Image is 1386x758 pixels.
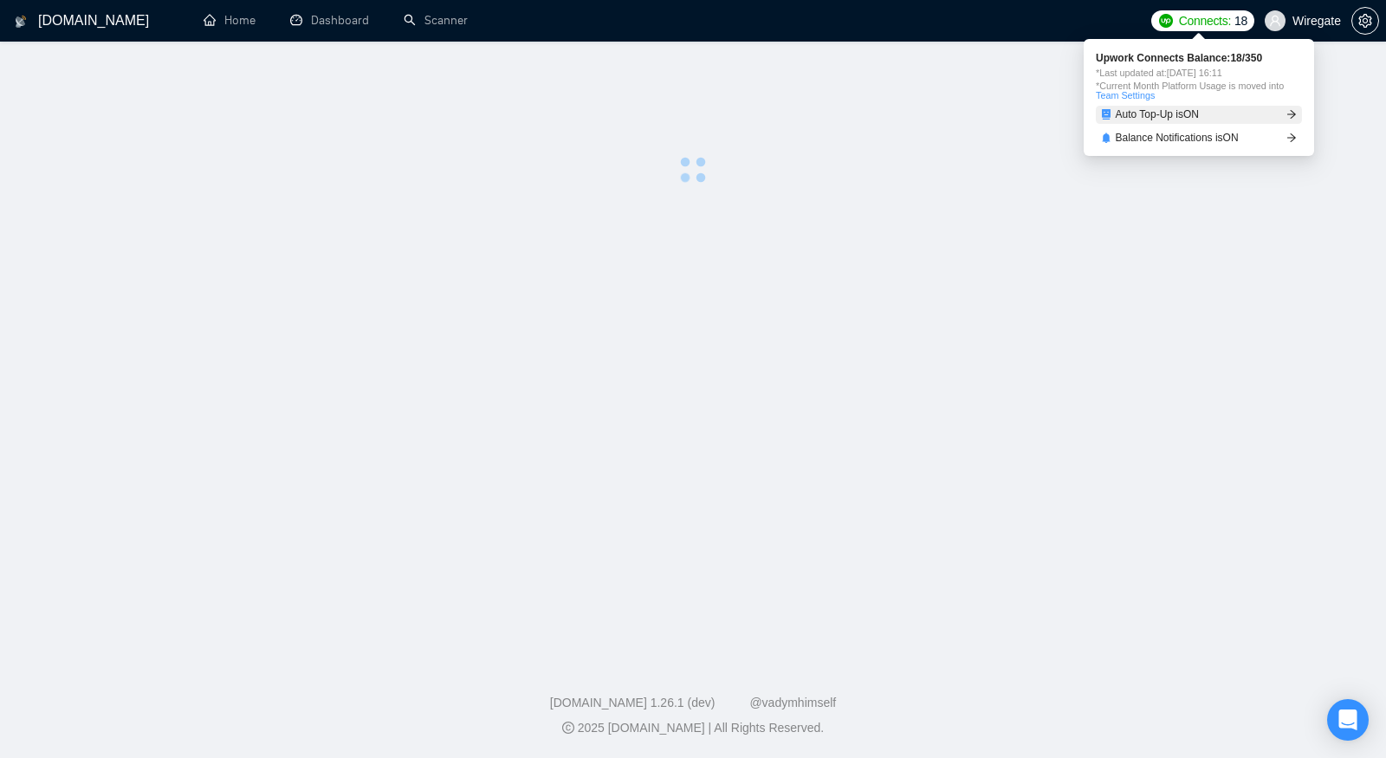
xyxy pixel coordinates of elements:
[1234,11,1247,30] span: 18
[749,696,836,709] a: @vadymhimself
[1327,699,1369,741] div: Open Intercom Messenger
[1159,14,1173,28] img: upwork-logo.png
[1286,109,1297,120] span: arrow-right
[1286,133,1297,143] span: arrow-right
[1096,68,1302,78] span: *Last updated at: [DATE] 16:11
[1116,109,1200,120] span: Auto Top-Up is ON
[404,13,468,28] a: searchScanner
[1096,90,1155,100] a: Team Settings
[1096,106,1302,124] a: robotAuto Top-Up isONarrow-right
[14,719,1372,737] div: 2025 [DOMAIN_NAME] | All Rights Reserved.
[204,13,256,28] a: homeHome
[1351,7,1379,35] button: setting
[15,8,27,36] img: logo
[1096,53,1302,63] span: Upwork Connects Balance: 18 / 350
[1096,129,1302,147] a: bellBalance Notifications isONarrow-right
[1179,11,1231,30] span: Connects:
[1096,81,1302,100] span: *Current Month Platform Usage is moved into
[562,722,574,734] span: copyright
[1269,15,1281,27] span: user
[1351,14,1379,28] a: setting
[1352,14,1378,28] span: setting
[1116,133,1239,143] span: Balance Notifications is ON
[1101,109,1111,120] span: robot
[1101,133,1111,143] span: bell
[290,13,369,28] a: dashboardDashboard
[550,696,716,709] a: [DOMAIN_NAME] 1.26.1 (dev)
